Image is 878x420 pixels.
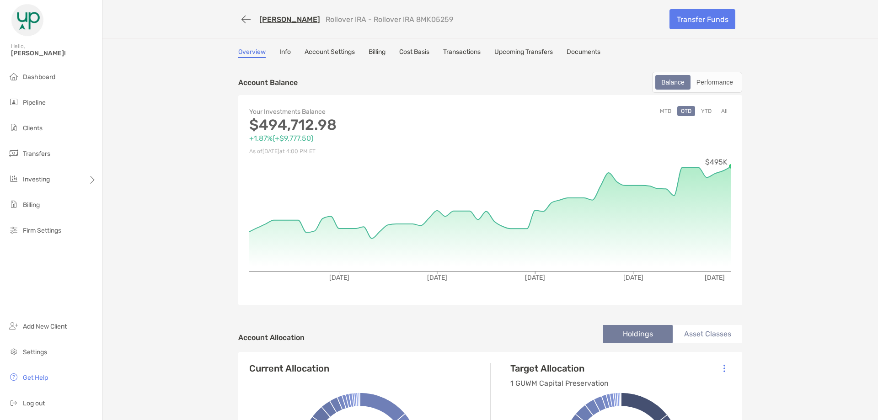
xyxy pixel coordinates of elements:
img: transfers icon [8,148,19,159]
img: Zoe Logo [11,4,44,37]
tspan: [DATE] [329,274,349,282]
h4: Target Allocation [510,363,609,374]
img: Icon List Menu [723,364,725,372]
p: As of [DATE] at 4:00 PM ET [249,146,490,157]
button: YTD [697,106,715,116]
div: Performance [691,76,738,89]
button: All [717,106,731,116]
span: Clients [23,124,43,132]
a: Overview [238,48,266,58]
span: [PERSON_NAME]! [11,49,96,57]
h4: Account Allocation [238,333,305,342]
span: Firm Settings [23,227,61,234]
p: $494,712.98 [249,119,490,131]
img: add_new_client icon [8,320,19,331]
img: logout icon [8,397,19,408]
span: Log out [23,399,45,407]
tspan: [DATE] [525,274,545,282]
h4: Current Allocation [249,363,329,374]
a: Cost Basis [399,48,429,58]
tspan: [DATE] [623,274,643,282]
img: dashboard icon [8,71,19,82]
span: Transfers [23,150,50,158]
a: Billing [369,48,385,58]
img: firm-settings icon [8,224,19,235]
img: settings icon [8,346,19,357]
img: billing icon [8,199,19,210]
img: clients icon [8,122,19,133]
span: Billing [23,201,40,209]
p: 1 GUWM Capital Preservation [510,377,609,389]
span: Add New Client [23,323,67,330]
span: Investing [23,175,50,183]
a: Transfer Funds [669,9,735,29]
tspan: [DATE] [427,274,447,282]
div: segmented control [652,72,742,93]
a: Documents [567,48,600,58]
tspan: [DATE] [705,274,725,282]
span: Pipeline [23,99,46,106]
p: +1.87% ( +$9,777.50 ) [249,133,490,144]
span: Get Help [23,374,48,382]
p: Account Balance [238,77,298,88]
a: Account Settings [305,48,355,58]
a: Transactions [443,48,481,58]
p: Your Investments Balance [249,106,490,117]
tspan: $495K [705,158,728,166]
button: MTD [656,106,675,116]
p: Rollover IRA - Rollover IRA 8MK05259 [326,15,453,24]
li: Asset Classes [673,325,742,343]
a: Info [279,48,291,58]
img: get-help icon [8,372,19,383]
span: Settings [23,348,47,356]
button: QTD [677,106,695,116]
a: [PERSON_NAME] [259,15,320,24]
a: Upcoming Transfers [494,48,553,58]
div: Balance [656,76,690,89]
img: pipeline icon [8,96,19,107]
span: Dashboard [23,73,55,81]
li: Holdings [603,325,673,343]
img: investing icon [8,173,19,184]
